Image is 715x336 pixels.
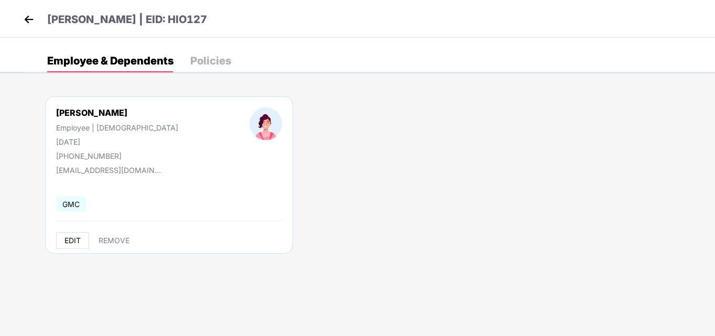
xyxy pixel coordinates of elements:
[56,123,178,132] div: Employee | [DEMOGRAPHIC_DATA]
[56,232,89,249] button: EDIT
[56,107,178,118] div: [PERSON_NAME]
[56,137,178,146] div: [DATE]
[47,56,174,66] div: Employee & Dependents
[99,236,129,245] span: REMOVE
[250,107,282,140] img: profileImage
[90,232,138,249] button: REMOVE
[47,12,207,28] p: [PERSON_NAME] | EID: HIO127
[56,197,86,212] span: GMC
[56,151,178,160] div: [PHONE_NUMBER]
[190,56,231,66] div: Policies
[21,12,37,27] img: back
[64,236,81,245] span: EDIT
[56,166,161,175] div: [EMAIL_ADDRESS][DOMAIN_NAME]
